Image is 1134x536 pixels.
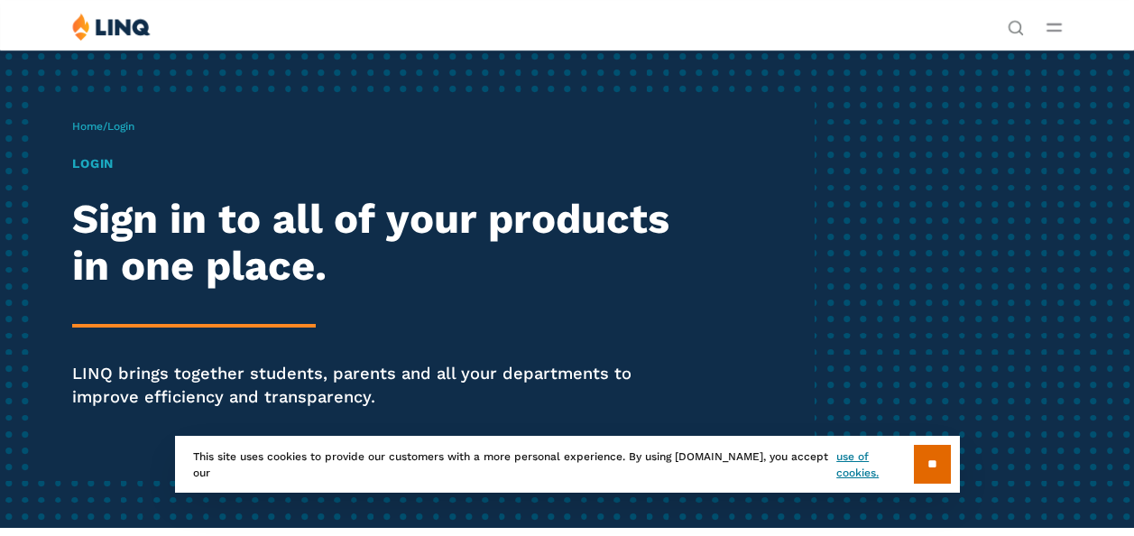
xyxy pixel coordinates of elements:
[72,120,134,133] span: /
[175,436,960,493] div: This site uses cookies to provide our customers with a more personal experience. By using [DOMAIN...
[72,154,696,173] h1: Login
[72,13,151,41] img: LINQ | K‑12 Software
[836,448,913,481] a: use of cookies.
[72,196,696,290] h2: Sign in to all of your products in one place.
[1008,18,1024,34] button: Open Search Bar
[1046,17,1062,37] button: Open Main Menu
[72,120,103,133] a: Home
[107,120,134,133] span: Login
[1008,13,1024,34] nav: Utility Navigation
[72,362,696,410] p: LINQ brings together students, parents and all your departments to improve efficiency and transpa...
